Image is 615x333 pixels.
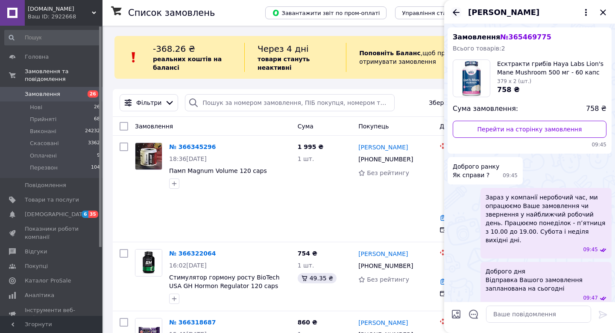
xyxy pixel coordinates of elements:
[497,59,606,77] span: Есктракти грибів Haya Labs Lion's Mane Mushroom 500 мг - 60 капс
[30,140,59,147] span: Скасовані
[30,116,56,123] span: Прийняті
[395,6,474,19] button: Управління статусами
[298,273,337,283] div: 49.35 ₴
[91,164,100,172] span: 104
[25,277,71,285] span: Каталог ProSale
[25,90,60,98] span: Замовлення
[25,68,102,83] span: Замовлення та повідомлення
[30,164,58,172] span: Перезвон
[25,306,79,322] span: Інструменти веб-майстра та SEO
[586,104,606,114] span: 758 ₴
[85,128,100,135] span: 24232
[136,98,161,107] span: Фільтри
[453,162,499,179] span: Доброго ранку Як справи ?
[169,262,207,269] span: 16:02[DATE]
[583,246,598,253] span: 09:45 09.10.2025
[468,309,479,320] button: Відкрити шаблони відповідей
[25,248,47,256] span: Відгуки
[30,152,57,160] span: Оплачені
[272,9,380,17] span: Завантажити звіт по пром-оплаті
[298,123,313,130] span: Cума
[503,172,518,179] span: 09:45 09.10.2025
[169,250,216,257] a: № 366322064
[359,50,421,56] b: Поповніть Баланс
[25,291,54,299] span: Аналітика
[25,53,49,61] span: Головна
[367,276,409,283] span: Без рейтингу
[169,167,267,174] a: Памп Magnum Volume 120 caps
[25,196,79,204] span: Товари та послуги
[169,319,216,326] a: № 366318687
[169,274,280,289] a: Стимулятор гормону росту BioTech USA GH Hormon Regulator 120 caps
[30,128,56,135] span: Виконані
[453,33,551,41] span: Замовлення
[25,211,88,218] span: [DEMOGRAPHIC_DATA]
[402,10,467,16] span: Управління статусами
[453,45,505,52] span: Всього товарів: 2
[169,143,216,150] a: № 366345296
[25,225,79,241] span: Показники роботи компанії
[82,211,88,218] span: 6
[451,7,461,18] button: Назад
[127,51,140,64] img: :exclamation:
[28,13,102,21] div: Ваш ID: 2922668
[429,98,491,107] span: Збережені фільтри:
[135,143,162,169] img: Фото товару
[265,6,387,19] button: Завантажити звіт по пром-оплаті
[153,56,222,71] b: реальних коштів на балансі
[358,262,413,269] span: [PHONE_NUMBER]
[135,143,162,170] a: Фото товару
[25,181,66,189] span: Повідомлення
[358,250,408,258] a: [PERSON_NAME]
[94,104,100,111] span: 26
[128,8,215,18] h1: Список замовлень
[298,262,314,269] span: 1 шт.
[298,143,324,150] span: 1 995 ₴
[358,156,413,163] span: [PHONE_NUMBER]
[25,262,48,270] span: Покупці
[468,7,539,18] span: [PERSON_NAME]
[500,33,551,41] span: № 365469775
[468,7,591,18] button: [PERSON_NAME]
[4,30,101,45] input: Пошук
[88,211,98,218] span: 35
[358,123,389,130] span: Покупець
[298,250,317,257] span: 754 ₴
[439,123,502,130] span: Доставка та оплата
[453,104,518,114] span: Сума замовлення:
[88,140,100,147] span: 3362
[497,78,531,84] span: 379 x 2 (шт.)
[358,318,408,327] a: [PERSON_NAME]
[598,7,608,18] button: Закрити
[453,141,606,149] span: 09:45 09.10.2025
[346,43,515,72] div: , щоб продовжити отримувати замовлення
[453,60,490,97] img: 5117637216_w1000_h1000_esktrakti-gribiv-haya.jpg
[153,44,195,54] span: -368.26 ₴
[358,143,408,152] a: [PERSON_NAME]
[135,250,162,276] img: Фото товару
[97,152,100,160] span: 9
[135,123,173,130] span: Замовлення
[583,294,598,302] span: 09:47 09.10.2025
[169,155,207,162] span: 18:36[DATE]
[28,5,92,13] span: MASSMUSCLE.COM.UA
[367,169,409,176] span: Без рейтингу
[298,319,317,326] span: 860 ₴
[30,104,42,111] span: Нові
[497,86,520,94] span: 758 ₴
[453,121,606,138] a: Перейти на сторінку замовлення
[185,94,395,111] input: Пошук за номером замовлення, ПІБ покупця, номером телефону, Email, номером накладної
[94,116,100,123] span: 68
[298,155,314,162] span: 1 шт.
[88,90,98,98] span: 26
[258,56,310,71] b: товари стануть неактивні
[486,267,606,293] span: Доброго дня Відправка Вашого замовлення запланована на сьогодні
[486,193,606,244] span: Зараз у компанії неробочий час, ми опрацюємо Ваше замовлення чи звернення у найближчий робочий де...
[258,44,309,54] span: Через 4 дні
